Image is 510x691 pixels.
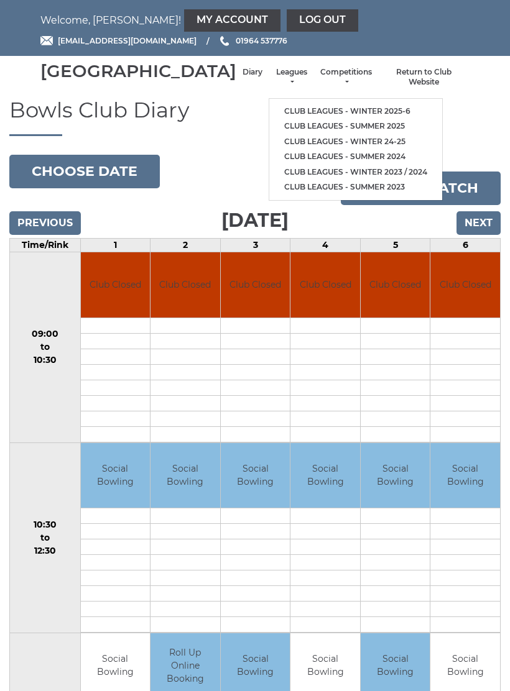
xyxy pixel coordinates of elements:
td: 2 [151,239,221,252]
td: Time/Rink [10,239,81,252]
td: Club Closed [81,252,151,318]
a: Phone us 01964 537776 [218,35,287,47]
a: Club leagues - Summer 2023 [269,180,442,195]
a: Diary [243,67,262,78]
td: 6 [430,239,501,252]
td: 10:30 to 12:30 [10,442,81,633]
div: [GEOGRAPHIC_DATA] [40,62,236,81]
a: Leagues [275,67,308,88]
a: Return to Club Website [384,67,463,88]
td: 5 [360,239,430,252]
ul: Leagues [269,98,443,201]
td: Club Closed [221,252,290,318]
td: Social Bowling [430,443,500,508]
span: [EMAIL_ADDRESS][DOMAIN_NAME] [58,36,197,45]
td: Club Closed [430,252,500,318]
td: 09:00 to 10:30 [10,252,81,443]
td: Club Closed [151,252,220,318]
a: Club leagues - Winter 24-25 [269,134,442,150]
a: Email [EMAIL_ADDRESS][DOMAIN_NAME] [40,35,197,47]
img: Email [40,36,53,45]
span: 01964 537776 [236,36,287,45]
td: Social Bowling [361,443,430,508]
td: Social Bowling [221,443,290,508]
td: Social Bowling [290,443,360,508]
td: 3 [220,239,290,252]
a: Competitions [320,67,372,88]
td: Social Bowling [151,443,220,508]
a: My Account [184,9,280,32]
td: Social Bowling [81,443,151,508]
img: Phone us [220,36,229,46]
input: Previous [9,211,81,235]
nav: Welcome, [PERSON_NAME]! [40,9,470,32]
td: 4 [290,239,361,252]
td: 1 [80,239,151,252]
a: Club leagues - Winter 2025-6 [269,104,442,119]
a: Log out [287,9,358,32]
td: Club Closed [361,252,430,318]
a: Club leagues - Summer 2024 [269,149,442,165]
button: Choose date [9,155,160,188]
h1: Bowls Club Diary [9,99,501,136]
a: Club leagues - Winter 2023 / 2024 [269,165,442,180]
td: Club Closed [290,252,360,318]
a: Club leagues - Summer 2025 [269,119,442,134]
input: Next [457,211,501,235]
